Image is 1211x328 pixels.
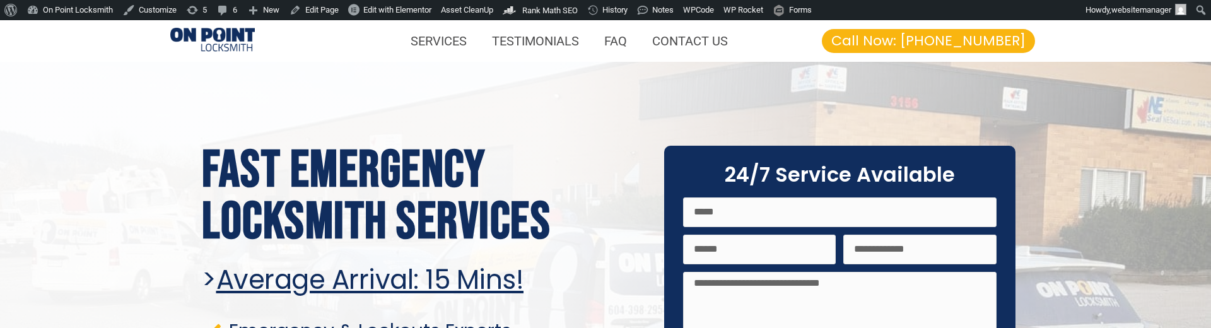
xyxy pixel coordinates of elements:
[363,5,431,15] span: Edit with Elementor
[683,165,997,185] h2: 24/7 Service Available
[398,26,479,56] a: SERVICES
[170,28,255,54] img: Emergency Locksmiths 1
[1111,5,1171,15] span: websitemanager
[592,26,640,56] a: FAQ
[479,26,592,56] a: TESTIMONIALS
[522,6,578,15] span: Rank Math SEO
[822,29,1035,53] a: Call Now: [PHONE_NUMBER]
[640,26,740,56] a: CONTACT US
[216,261,524,298] u: Average arrival: 15 Mins!
[831,34,1026,48] span: Call Now: [PHONE_NUMBER]
[202,145,648,249] h1: Fast Emergency locksmith services
[267,26,740,56] nav: Menu
[202,264,648,296] h2: >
